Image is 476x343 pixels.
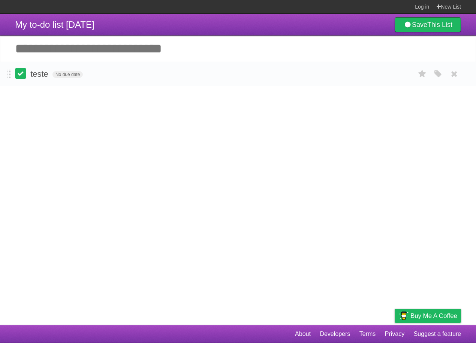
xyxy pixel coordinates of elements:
label: Done [15,68,26,79]
a: About [295,327,311,341]
a: SaveThis List [395,17,461,32]
img: Buy me a coffee [398,309,409,322]
a: Suggest a feature [414,327,461,341]
a: Terms [359,327,376,341]
label: Star task [415,68,430,80]
span: My to-do list [DATE] [15,19,94,30]
span: teste [30,69,50,79]
b: This List [427,21,452,28]
a: Developers [320,327,350,341]
span: Buy me a coffee [410,309,457,322]
span: No due date [52,71,83,78]
a: Privacy [385,327,404,341]
a: Buy me a coffee [395,309,461,323]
